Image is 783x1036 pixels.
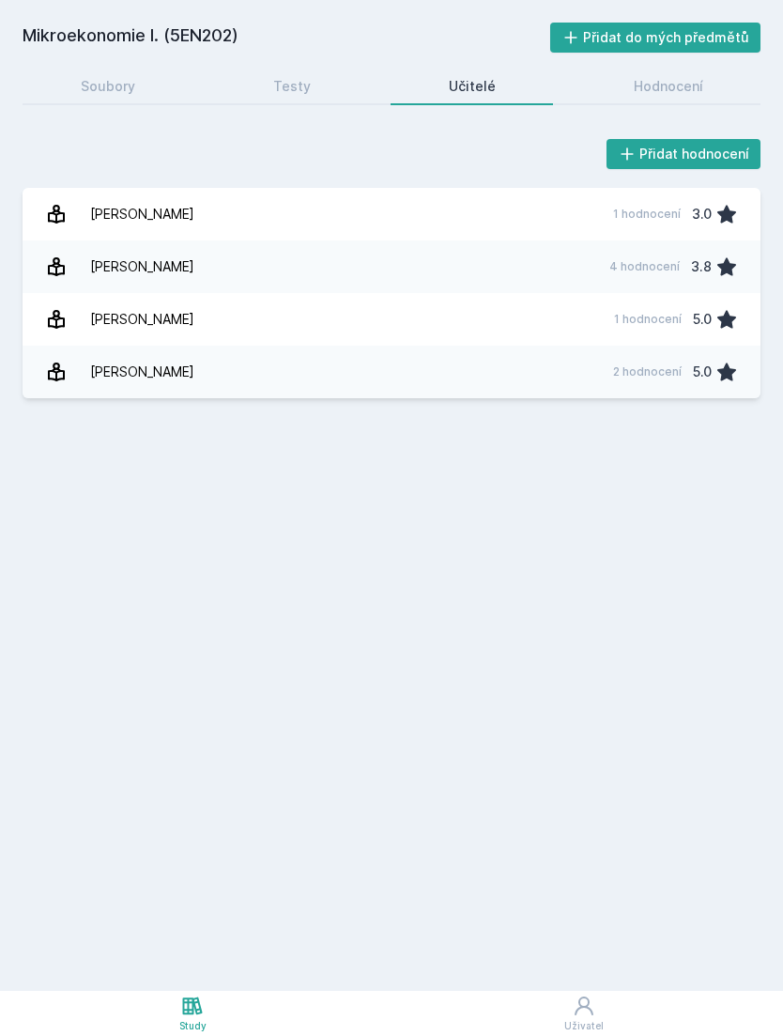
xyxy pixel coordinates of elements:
[614,312,682,327] div: 1 hodnocení
[576,68,760,105] a: Hodnocení
[23,188,760,240] a: [PERSON_NAME] 1 hodnocení 3.0
[613,364,682,379] div: 2 hodnocení
[90,353,194,391] div: [PERSON_NAME]
[90,301,194,338] div: [PERSON_NAME]
[693,301,712,338] div: 5.0
[391,68,553,105] a: Učitelé
[90,195,194,233] div: [PERSON_NAME]
[564,1019,604,1033] div: Uživatel
[449,77,496,96] div: Učitelé
[23,68,192,105] a: Soubory
[692,195,712,233] div: 3.0
[613,207,681,222] div: 1 hodnocení
[23,293,760,346] a: [PERSON_NAME] 1 hodnocení 5.0
[606,139,761,169] button: Přidat hodnocení
[215,68,368,105] a: Testy
[693,353,712,391] div: 5.0
[691,248,712,286] div: 3.8
[179,1019,207,1033] div: Study
[90,248,194,286] div: [PERSON_NAME]
[81,77,135,96] div: Soubory
[609,259,680,274] div: 4 hodnocení
[550,23,761,53] button: Přidat do mých předmětů
[634,77,703,96] div: Hodnocení
[23,346,760,398] a: [PERSON_NAME] 2 hodnocení 5.0
[23,240,760,293] a: [PERSON_NAME] 4 hodnocení 3.8
[273,77,311,96] div: Testy
[23,23,550,53] h2: Mikroekonomie I. (5EN202)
